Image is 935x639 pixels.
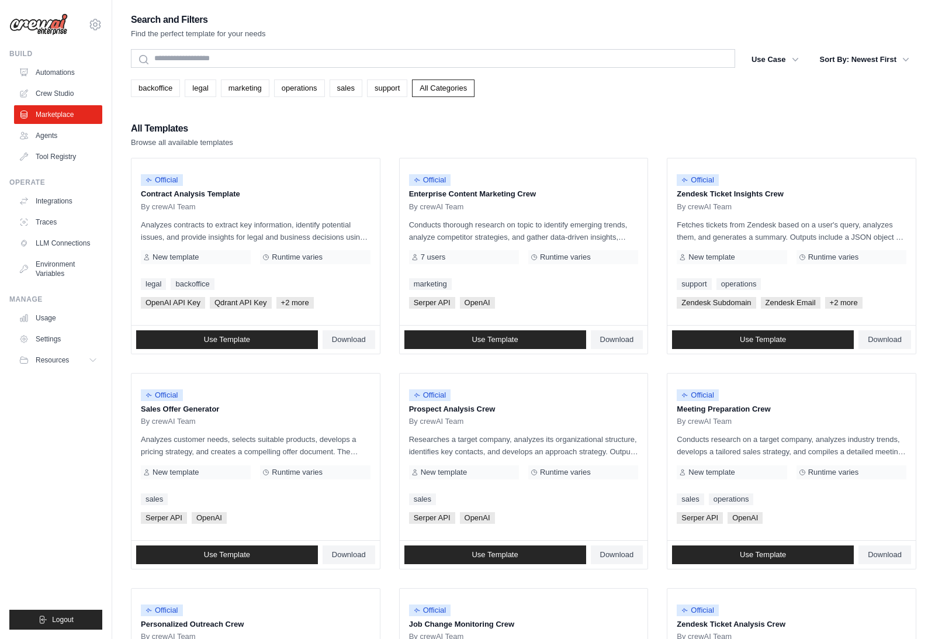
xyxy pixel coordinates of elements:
[14,213,102,232] a: Traces
[868,335,902,344] span: Download
[409,493,436,505] a: sales
[330,80,362,97] a: sales
[52,615,74,624] span: Logout
[460,297,495,309] span: OpenAI
[171,278,214,290] a: backoffice
[421,253,446,262] span: 7 users
[9,178,102,187] div: Operate
[677,619,906,630] p: Zendesk Ticket Analysis Crew
[421,468,467,477] span: New template
[412,80,475,97] a: All Categories
[591,330,643,349] a: Download
[677,219,906,243] p: Fetches tickets from Zendesk based on a user's query, analyzes them, and generates a summary. Out...
[677,512,723,524] span: Serper API
[409,433,639,458] p: Researches a target company, analyzes its organizational structure, identifies key contacts, and ...
[677,174,719,186] span: Official
[14,351,102,369] button: Resources
[131,137,233,148] p: Browse all available templates
[677,493,704,505] a: sales
[14,105,102,124] a: Marketplace
[409,389,451,401] span: Official
[677,389,719,401] span: Official
[14,330,102,348] a: Settings
[141,278,166,290] a: legal
[332,550,366,559] span: Download
[141,297,205,309] span: OpenAI API Key
[409,512,455,524] span: Serper API
[210,297,272,309] span: Qdrant API Key
[141,605,183,616] span: Official
[367,80,407,97] a: support
[591,545,643,564] a: Download
[221,80,269,97] a: marketing
[185,80,216,97] a: legal
[141,403,370,415] p: Sales Offer Generator
[409,417,464,426] span: By crewAI Team
[677,433,906,458] p: Conducts research on a target company, analyzes industry trends, develops a tailored sales strate...
[858,545,911,564] a: Download
[276,297,314,309] span: +2 more
[540,253,591,262] span: Runtime varies
[672,330,854,349] a: Use Template
[153,253,199,262] span: New template
[141,202,196,212] span: By crewAI Team
[409,619,639,630] p: Job Change Monitoring Crew
[136,545,318,564] a: Use Template
[332,335,366,344] span: Download
[131,28,266,40] p: Find the perfect template for your needs
[677,605,719,616] span: Official
[460,512,495,524] span: OpenAI
[404,330,586,349] a: Use Template
[409,219,639,243] p: Conducts thorough research on topic to identify emerging trends, analyze competitor strategies, a...
[141,417,196,426] span: By crewAI Team
[858,330,911,349] a: Download
[409,278,452,290] a: marketing
[716,278,761,290] a: operations
[141,619,370,630] p: Personalized Outreach Crew
[141,493,168,505] a: sales
[677,403,906,415] p: Meeting Preparation Crew
[141,219,370,243] p: Analyzes contracts to extract key information, identify potential issues, and provide insights fo...
[141,433,370,458] p: Analyzes customer needs, selects suitable products, develops a pricing strategy, and creates a co...
[14,84,102,103] a: Crew Studio
[808,468,859,477] span: Runtime varies
[14,126,102,145] a: Agents
[323,330,375,349] a: Download
[36,355,69,365] span: Resources
[409,297,455,309] span: Serper API
[761,297,820,309] span: Zendesk Email
[688,253,735,262] span: New template
[9,610,102,630] button: Logout
[323,545,375,564] a: Download
[728,512,763,524] span: OpenAI
[409,403,639,415] p: Prospect Analysis Crew
[404,545,586,564] a: Use Template
[677,188,906,200] p: Zendesk Ticket Insights Crew
[14,192,102,210] a: Integrations
[141,512,187,524] span: Serper API
[672,545,854,564] a: Use Template
[740,335,786,344] span: Use Template
[600,335,634,344] span: Download
[677,202,732,212] span: By crewAI Team
[677,417,732,426] span: By crewAI Team
[14,255,102,283] a: Environment Variables
[813,49,916,70] button: Sort By: Newest First
[677,278,711,290] a: support
[131,12,266,28] h2: Search and Filters
[744,49,806,70] button: Use Case
[868,550,902,559] span: Download
[14,147,102,166] a: Tool Registry
[9,49,102,58] div: Build
[677,297,756,309] span: Zendesk Subdomain
[141,188,370,200] p: Contract Analysis Template
[141,174,183,186] span: Official
[131,120,233,137] h2: All Templates
[472,550,518,559] span: Use Template
[131,80,180,97] a: backoffice
[409,174,451,186] span: Official
[808,253,859,262] span: Runtime varies
[153,468,199,477] span: New template
[14,234,102,253] a: LLM Connections
[472,335,518,344] span: Use Template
